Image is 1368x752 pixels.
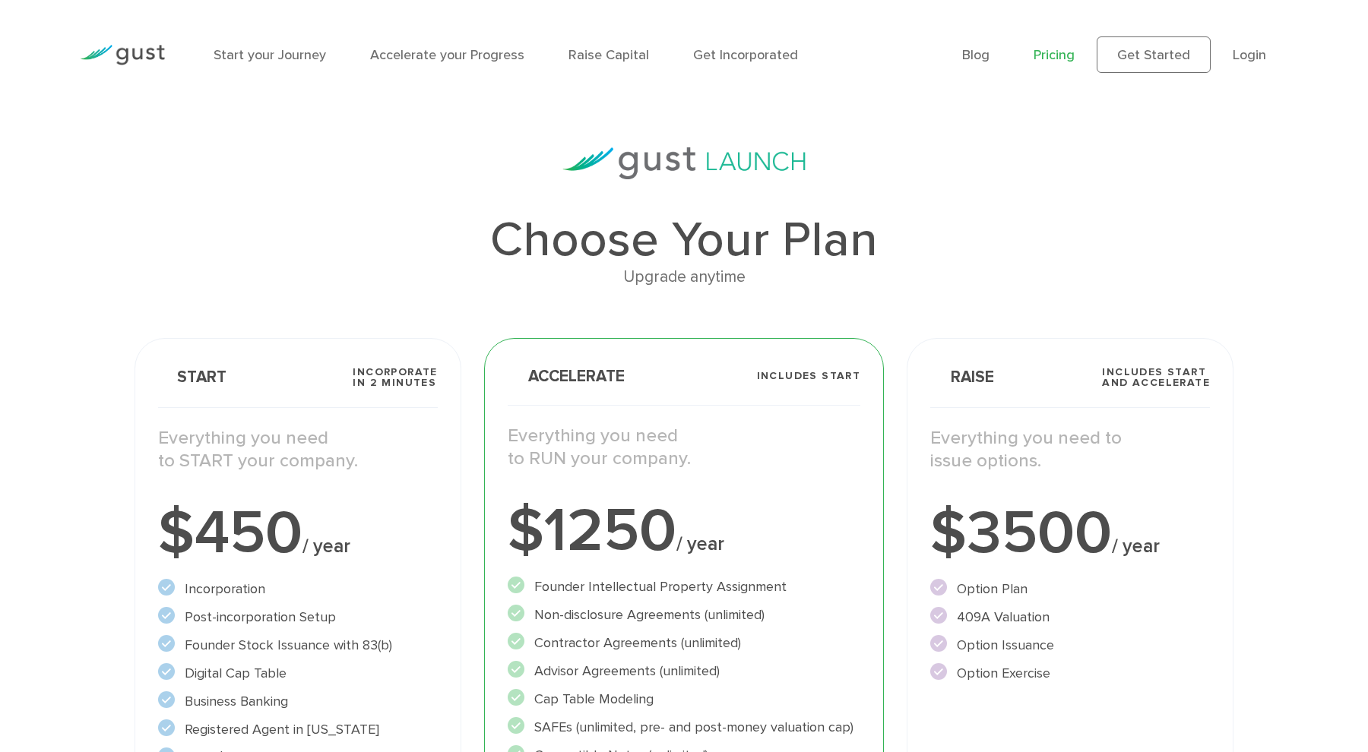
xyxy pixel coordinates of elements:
span: Raise [930,369,994,385]
p: Everything you need to issue options. [930,427,1210,472]
span: Includes START and ACCELERATE [1102,367,1210,388]
li: Business Banking [158,691,438,712]
div: $3500 [930,503,1210,564]
a: Login [1233,47,1266,63]
a: Pricing [1034,47,1075,63]
div: $450 [158,503,438,564]
a: Accelerate your Progress [370,47,524,63]
a: Get Started [1097,36,1211,73]
li: SAFEs (unlimited, pre- and post-money valuation cap) [508,717,860,738]
li: Option Issuance [930,635,1210,656]
img: Gust Logo [80,45,165,65]
span: / year [1112,535,1160,558]
li: Incorporation [158,579,438,599]
a: Get Incorporated [693,47,798,63]
li: Digital Cap Table [158,663,438,684]
li: Cap Table Modeling [508,689,860,709]
span: / year [676,532,724,555]
img: gust-launch-logos.svg [562,147,806,179]
div: $1250 [508,501,860,561]
a: Blog [962,47,990,63]
li: Advisor Agreements (unlimited) [508,661,860,681]
li: Registered Agent in [US_STATE] [158,719,438,740]
span: Start [158,369,226,385]
li: Contractor Agreements (unlimited) [508,633,860,653]
span: / year [302,535,350,558]
span: Includes START [757,371,861,381]
li: Option Plan [930,579,1210,599]
span: Accelerate [508,368,625,384]
li: Founder Stock Issuance with 83(b) [158,635,438,656]
p: Everything you need to START your company. [158,427,438,472]
span: Incorporate in 2 Minutes [353,367,437,388]
div: Upgrade anytime [135,264,1233,290]
li: Post-incorporation Setup [158,607,438,627]
li: 409A Valuation [930,607,1210,627]
a: Start your Journey [214,47,326,63]
li: Non-disclosure Agreements (unlimited) [508,605,860,625]
p: Everything you need to RUN your company. [508,425,860,470]
li: Option Exercise [930,663,1210,684]
h1: Choose Your Plan [135,216,1233,264]
a: Raise Capital [568,47,649,63]
li: Founder Intellectual Property Assignment [508,577,860,597]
